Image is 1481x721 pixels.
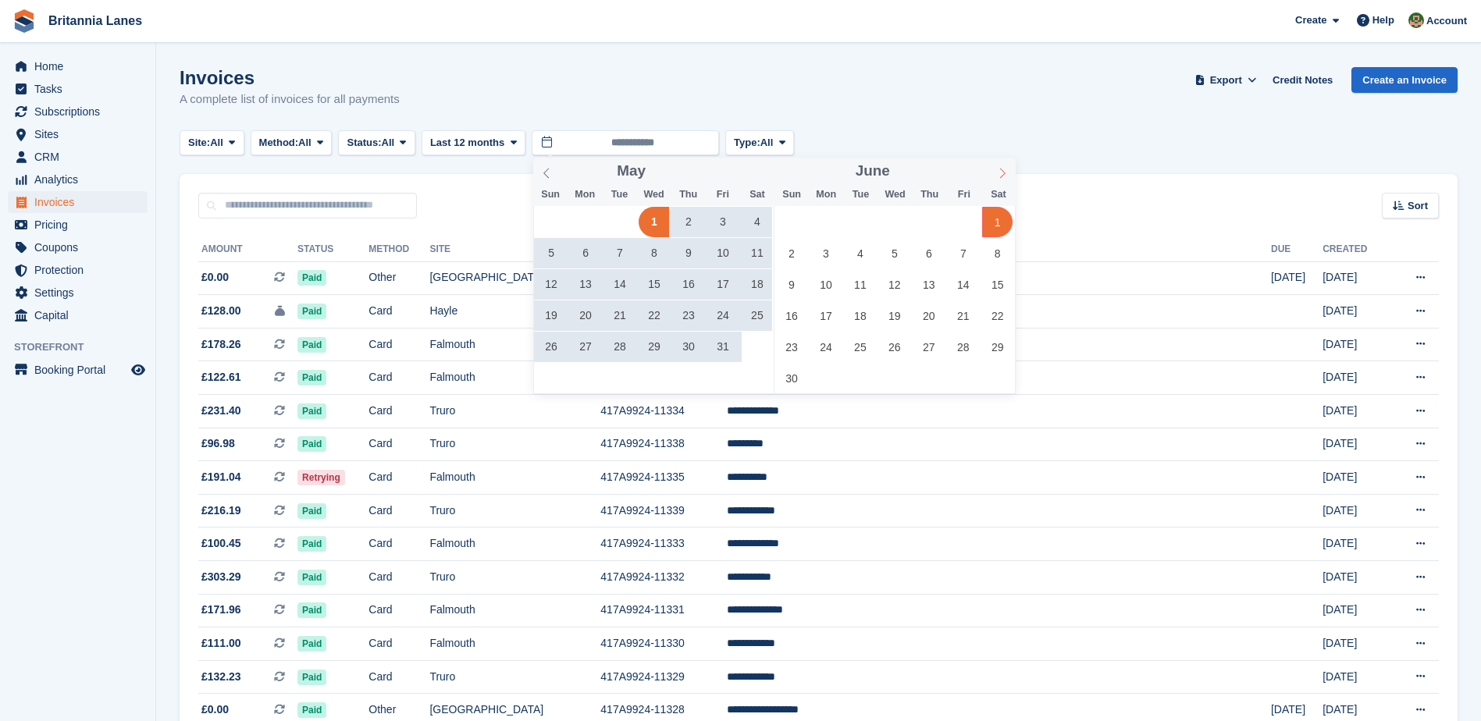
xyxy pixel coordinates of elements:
span: June 22, 2024 [982,300,1013,331]
a: Preview store [129,360,148,379]
span: June 20, 2024 [913,300,944,331]
span: Mon [568,190,602,200]
a: menu [8,169,148,190]
span: Wed [878,190,913,200]
span: All [760,135,774,151]
td: Card [368,627,429,661]
span: Protection [34,259,128,281]
span: June 27, 2024 [913,332,944,362]
a: menu [8,101,148,123]
span: June 13, 2024 [913,269,944,300]
th: Created [1323,237,1390,262]
span: May 18, 2024 [742,269,772,300]
span: May 15, 2024 [639,269,669,300]
td: Card [368,594,429,627]
span: Analytics [34,169,128,190]
td: 417A9924-11339 [600,494,726,527]
input: Year [890,163,939,179]
td: Card [368,428,429,461]
span: May 29, 2024 [639,332,669,362]
td: [DATE] [1323,328,1390,361]
span: June 18, 2024 [845,300,875,331]
span: May 16, 2024 [673,269,703,300]
span: Paid [297,570,326,585]
button: Status: All [338,130,415,156]
span: £132.23 [201,669,241,685]
span: Help [1372,12,1394,28]
td: [DATE] [1323,594,1390,627]
a: menu [8,191,148,213]
td: Truro [429,561,600,595]
td: [DATE] [1271,261,1323,295]
span: May 30, 2024 [673,332,703,362]
span: £191.04 [201,469,241,485]
td: Other [368,261,429,295]
span: June 11, 2024 [845,269,875,300]
span: Type: [734,135,760,151]
span: June 21, 2024 [948,300,978,331]
span: CRM [34,146,128,168]
span: May 23, 2024 [673,300,703,331]
span: Invoices [34,191,128,213]
td: 417A9924-11338 [600,428,726,461]
span: June 29, 2024 [982,332,1013,362]
span: June 14, 2024 [948,269,978,300]
td: 417A9924-11330 [600,627,726,661]
span: May 9, 2024 [673,238,703,268]
span: May 13, 2024 [571,269,601,300]
span: May 11, 2024 [742,238,772,268]
span: £128.00 [201,303,241,319]
td: Falmouth [429,461,600,495]
span: Sun [533,190,568,200]
span: £178.26 [201,336,241,353]
span: Status: [347,135,381,151]
span: June 10, 2024 [810,269,841,300]
a: menu [8,259,148,281]
a: menu [8,304,148,326]
span: Paid [297,403,326,419]
span: Storefront [14,339,155,355]
span: May 24, 2024 [707,300,738,331]
span: June 4, 2024 [845,238,875,268]
span: May 12, 2024 [536,269,567,300]
span: Sort [1408,198,1428,214]
span: June 28, 2024 [948,332,978,362]
span: £216.19 [201,503,241,519]
td: [GEOGRAPHIC_DATA] [429,261,600,295]
td: [DATE] [1323,361,1390,395]
span: June 6, 2024 [913,238,944,268]
span: Coupons [34,236,128,258]
span: May 1, 2024 [639,207,669,237]
td: 417A9924-11334 [600,395,726,428]
a: menu [8,78,148,100]
td: Card [368,527,429,561]
span: Paid [297,669,326,685]
span: Paid [297,503,326,519]
span: Method: [259,135,299,151]
span: May 6, 2024 [571,238,601,268]
span: May 26, 2024 [536,332,567,362]
span: Paid [297,536,326,552]
span: Site: [188,135,210,151]
span: June 8, 2024 [982,238,1013,268]
span: May 22, 2024 [639,300,669,331]
span: Sat [740,190,774,200]
td: 417A9924-11332 [600,561,726,595]
span: May 17, 2024 [707,269,738,300]
td: [DATE] [1323,527,1390,561]
button: Method: All [251,130,333,156]
button: Last 12 months [422,130,525,156]
img: Sam Wooldridge [1408,12,1424,28]
td: [DATE] [1323,461,1390,495]
span: £111.00 [201,635,241,652]
span: June 16, 2024 [776,300,806,331]
td: Card [368,461,429,495]
span: £231.40 [201,403,241,419]
a: Credit Notes [1266,67,1339,93]
td: [DATE] [1323,561,1390,595]
td: Card [368,295,429,329]
span: Booking Portal [34,359,128,381]
a: menu [8,146,148,168]
span: Paid [297,270,326,286]
td: Card [368,395,429,428]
